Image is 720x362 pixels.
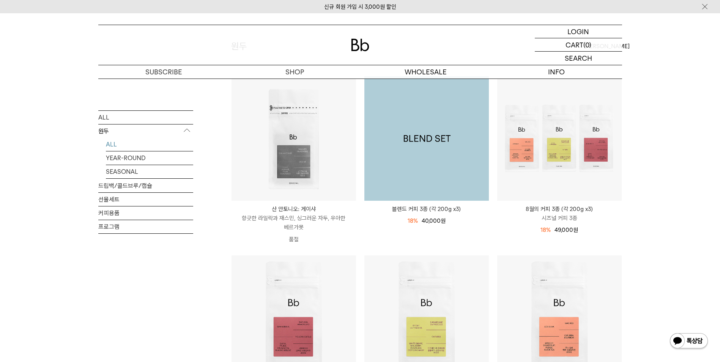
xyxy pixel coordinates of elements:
p: 산 안토니오: 게이샤 [232,205,356,214]
a: 8월의 커피 3종 (각 200g x3) 시즈널 커피 3종 [497,205,622,223]
span: 49,000 [555,227,578,233]
img: 산 안토니오: 게이샤 [232,76,356,201]
img: 로고 [351,39,369,51]
div: 18% [540,225,551,235]
a: CART (0) [535,38,622,52]
a: ALL [98,110,193,124]
p: (0) [583,38,591,51]
img: 1000001179_add2_053.png [364,76,489,201]
a: 블렌드 커피 3종 (각 200g x3) [364,205,489,214]
a: SEASONAL [106,165,193,178]
a: 프로그램 [98,220,193,233]
p: 시즈널 커피 3종 [497,214,622,223]
div: 18% [408,216,418,225]
a: SHOP [229,65,360,79]
a: LOGIN [535,25,622,38]
a: SUBSCRIBE [98,65,229,79]
a: YEAR-ROUND [106,151,193,164]
p: 원두 [98,124,193,138]
a: ALL [106,137,193,151]
p: 8월의 커피 3종 (각 200g x3) [497,205,622,214]
a: 드립백/콜드브루/캡슐 [98,179,193,192]
a: 커피용품 [98,206,193,219]
p: 품절 [232,232,356,247]
img: 8월의 커피 3종 (각 200g x3) [497,76,622,201]
a: 블렌드 커피 3종 (각 200g x3) [364,76,489,201]
img: 카카오톡 채널 1:1 채팅 버튼 [669,332,709,351]
p: 향긋한 라일락과 재스민, 싱그러운 자두, 우아한 베르가못 [232,214,356,232]
p: INFO [491,65,622,79]
span: 40,000 [422,217,446,224]
a: 신규 회원 가입 시 3,000원 할인 [324,3,396,10]
a: 선물세트 [98,192,193,206]
span: 원 [441,217,446,224]
p: SEARCH [565,52,592,65]
p: WHOLESALE [360,65,491,79]
span: 원 [573,227,578,233]
p: LOGIN [567,25,589,38]
p: CART [566,38,583,51]
a: 산 안토니오: 게이샤 향긋한 라일락과 재스민, 싱그러운 자두, 우아한 베르가못 [232,205,356,232]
